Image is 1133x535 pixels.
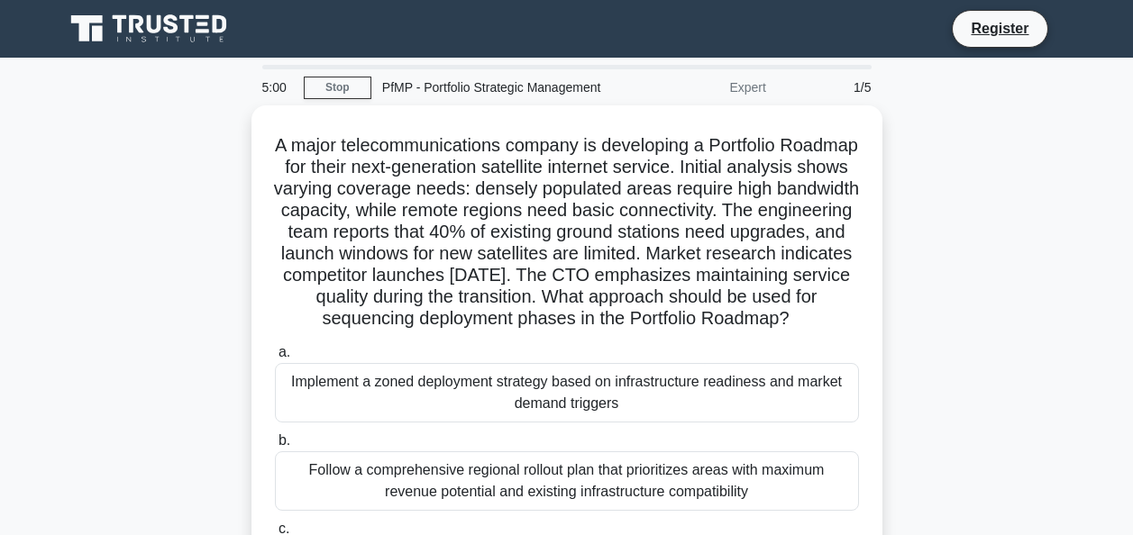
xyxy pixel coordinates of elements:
a: Stop [304,77,371,99]
div: 1/5 [777,69,882,105]
h5: A major telecommunications company is developing a Portfolio Roadmap for their next-generation sa... [273,134,861,331]
div: 5:00 [251,69,304,105]
div: Follow a comprehensive regional rollout plan that prioritizes areas with maximum revenue potentia... [275,451,859,511]
span: a. [279,344,290,359]
span: b. [279,432,290,448]
div: PfMP - Portfolio Strategic Management [371,69,619,105]
div: Implement a zoned deployment strategy based on infrastructure readiness and market demand triggers [275,363,859,422]
div: Expert [619,69,777,105]
a: Register [960,17,1039,40]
